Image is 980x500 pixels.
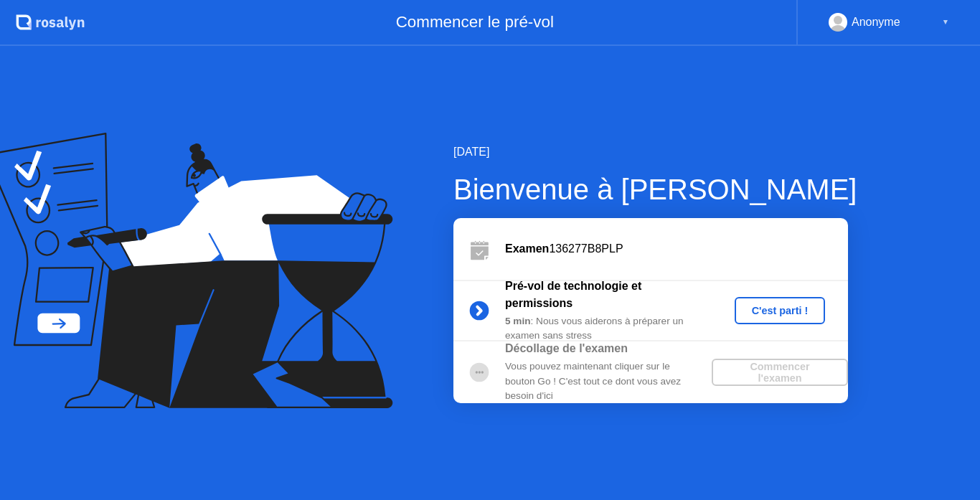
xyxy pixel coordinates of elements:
[712,359,848,386] button: Commencer l'examen
[505,359,712,403] div: Vous pouvez maintenant cliquer sur le bouton Go ! C'est tout ce dont vous avez besoin d'ici
[453,168,857,211] div: Bienvenue à [PERSON_NAME]
[505,280,641,309] b: Pré-vol de technologie et permissions
[942,13,949,32] div: ▼
[453,143,857,161] div: [DATE]
[505,342,628,354] b: Décollage de l'examen
[505,314,712,344] div: : Nous vous aiderons à préparer un examen sans stress
[505,240,848,258] div: 136277B8PLP
[505,316,531,326] b: 5 min
[735,297,826,324] button: C'est parti !
[505,242,549,255] b: Examen
[717,361,842,384] div: Commencer l'examen
[740,305,820,316] div: C'est parti !
[852,13,900,32] div: Anonyme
